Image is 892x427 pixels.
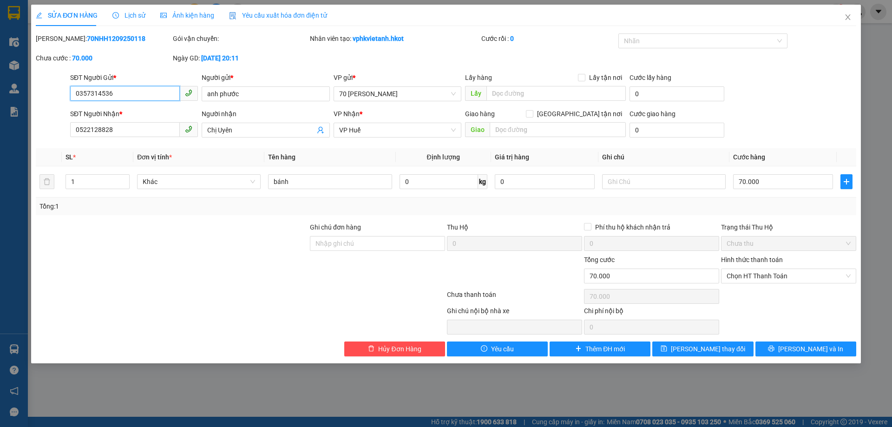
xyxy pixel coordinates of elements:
[310,236,445,251] input: Ghi chú đơn hàng
[465,74,492,81] span: Lấy hàng
[465,122,490,137] span: Giao
[378,344,421,354] span: Hủy Đơn Hàng
[721,256,783,263] label: Hình thức thanh toán
[447,223,468,231] span: Thu Hộ
[137,153,172,161] span: Đơn vị tính
[36,53,171,63] div: Chưa cước :
[495,153,529,161] span: Giá trị hàng
[229,12,327,19] span: Yêu cầu xuất hóa đơn điện tử
[70,72,198,83] div: SĐT Người Gửi
[268,174,392,189] input: VD: Bàn, Ghế
[185,125,192,133] span: phone
[584,306,719,320] div: Chi phí nội bộ
[339,87,456,101] span: 70 Nguyễn Hữu Huân
[465,86,486,101] span: Lấy
[661,345,667,353] span: save
[768,345,774,353] span: printer
[334,110,360,118] span: VP Nhận
[478,174,487,189] span: kg
[160,12,214,19] span: Ảnh kiện hàng
[841,178,852,185] span: plus
[368,345,374,353] span: delete
[630,123,724,138] input: Cước giao hàng
[36,12,42,19] span: edit
[310,223,361,231] label: Ghi chú đơn hàng
[550,342,650,356] button: plusThêm ĐH mới
[447,342,548,356] button: exclamation-circleYêu cầu
[591,222,674,232] span: Phí thu hộ khách nhận trả
[229,12,236,20] img: icon
[36,33,171,44] div: [PERSON_NAME]:
[353,35,404,42] b: vphkvietanh.hkot
[727,269,851,283] span: Chọn HT Thanh Toán
[630,74,671,81] label: Cước lấy hàng
[465,110,495,118] span: Giao hàng
[143,175,255,189] span: Khác
[671,344,745,354] span: [PERSON_NAME] thay đổi
[630,86,724,101] input: Cước lấy hàng
[202,109,329,119] div: Người nhận
[727,236,851,250] span: Chưa thu
[310,33,479,44] div: Nhân viên tạo:
[721,222,856,232] div: Trạng thái Thu Hộ
[344,342,445,356] button: deleteHủy Đơn Hàng
[334,72,461,83] div: VP gửi
[173,53,308,63] div: Ngày GD:
[317,126,324,134] span: user-add
[66,153,73,161] span: SL
[490,122,626,137] input: Dọc đường
[112,12,119,19] span: clock-circle
[652,342,753,356] button: save[PERSON_NAME] thay đổi
[427,153,460,161] span: Định lượng
[575,345,582,353] span: plus
[268,153,295,161] span: Tên hàng
[39,174,54,189] button: delete
[36,12,98,19] span: SỬA ĐƠN HÀNG
[533,109,626,119] span: [GEOGRAPHIC_DATA] tận nơi
[778,344,843,354] span: [PERSON_NAME] và In
[112,12,145,19] span: Lịch sử
[70,109,198,119] div: SĐT Người Nhận
[339,123,456,137] span: VP Huế
[585,72,626,83] span: Lấy tận nơi
[840,174,853,189] button: plus
[173,33,308,44] div: Gói vận chuyển:
[584,256,615,263] span: Tổng cước
[486,86,626,101] input: Dọc đường
[585,344,625,354] span: Thêm ĐH mới
[481,33,617,44] div: Cước rồi :
[844,13,852,21] span: close
[835,5,861,31] button: Close
[510,35,514,42] b: 0
[39,201,344,211] div: Tổng: 1
[185,89,192,97] span: phone
[481,345,487,353] span: exclamation-circle
[446,289,583,306] div: Chưa thanh toán
[602,174,726,189] input: Ghi Chú
[447,306,582,320] div: Ghi chú nội bộ nhà xe
[598,148,729,166] th: Ghi chú
[491,344,514,354] span: Yêu cầu
[733,153,765,161] span: Cước hàng
[755,342,856,356] button: printer[PERSON_NAME] và In
[202,72,329,83] div: Người gửi
[72,54,92,62] b: 70.000
[87,35,145,42] b: 70NHH1209250118
[630,110,676,118] label: Cước giao hàng
[160,12,167,19] span: picture
[201,54,239,62] b: [DATE] 20:11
